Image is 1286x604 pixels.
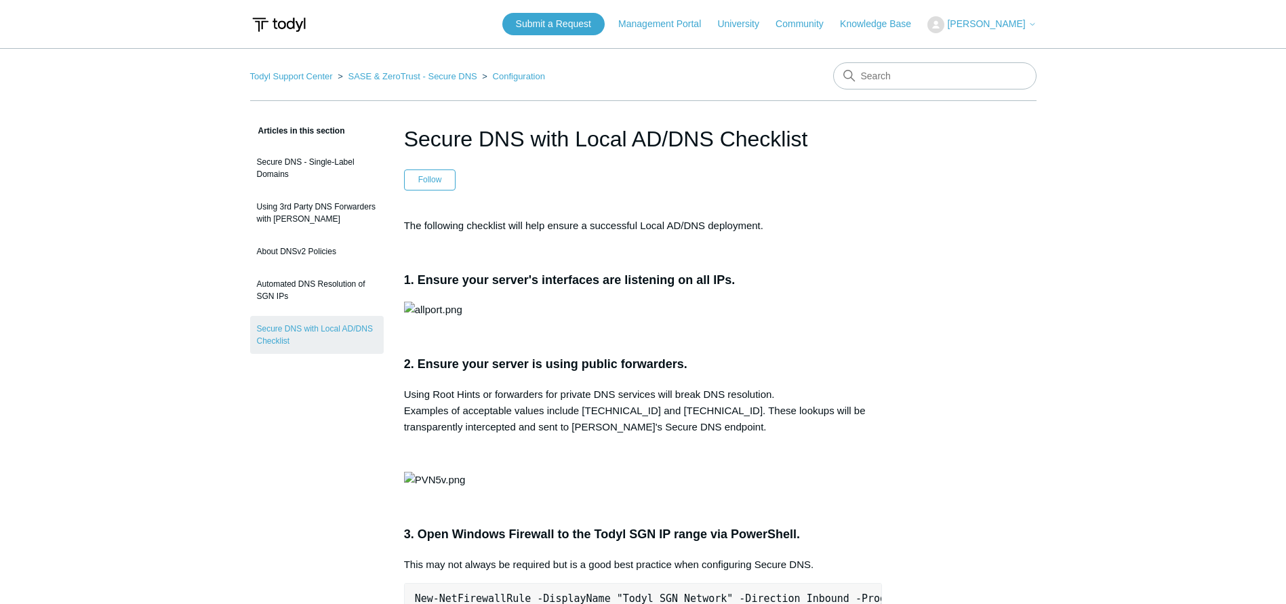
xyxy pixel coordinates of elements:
a: University [717,17,772,31]
a: Todyl Support Center [250,71,333,81]
a: Community [776,17,837,31]
a: About DNSv2 Policies [250,239,384,264]
li: SASE & ZeroTrust - Secure DNS [335,71,479,81]
a: Secure DNS - Single-Label Domains [250,149,384,187]
span: [PERSON_NAME] [947,18,1025,29]
a: Knowledge Base [840,17,925,31]
p: This may not always be required but is a good best practice when configuring Secure DNS. [404,557,883,573]
img: Todyl Support Center Help Center home page [250,12,308,37]
img: allport.png [404,302,462,318]
h3: 2. Ensure your server is using public forwarders. [404,355,883,374]
span: Articles in this section [250,126,345,136]
h3: 3. Open Windows Firewall to the Todyl SGN IP range via PowerShell. [404,525,883,544]
h3: 1. Ensure your server's interfaces are listening on all IPs. [404,270,883,290]
button: [PERSON_NAME] [927,16,1036,33]
a: Automated DNS Resolution of SGN IPs [250,271,384,309]
button: Follow Article [404,169,456,190]
a: Secure DNS with Local AD/DNS Checklist [250,316,384,354]
a: Management Portal [618,17,715,31]
p: Using Root Hints or forwarders for private DNS services will break DNS resolution. Examples of ac... [404,386,883,435]
img: PVN5v.png [404,472,466,488]
p: The following checklist will help ensure a successful Local AD/DNS deployment. [404,218,883,234]
input: Search [833,62,1037,89]
li: Todyl Support Center [250,71,336,81]
a: Submit a Request [502,13,605,35]
a: Using 3rd Party DNS Forwarders with [PERSON_NAME] [250,194,384,232]
li: Configuration [479,71,545,81]
h1: Secure DNS with Local AD/DNS Checklist [404,123,883,155]
a: SASE & ZeroTrust - Secure DNS [348,71,477,81]
a: Configuration [493,71,545,81]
